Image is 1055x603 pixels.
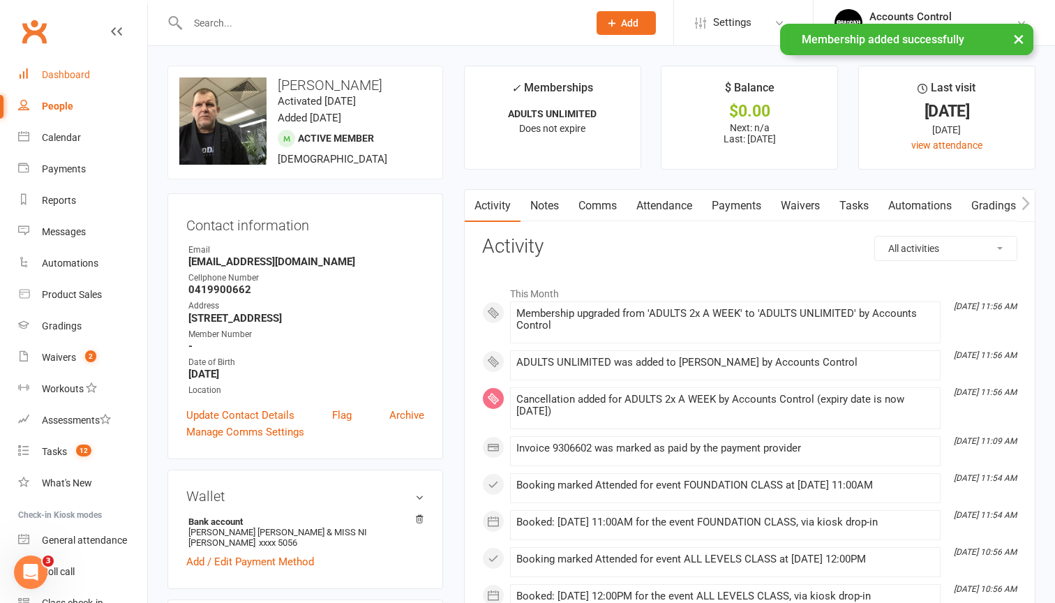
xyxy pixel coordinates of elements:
[18,405,147,436] a: Assessments
[18,556,147,588] a: Roll call
[188,312,424,325] strong: [STREET_ADDRESS]
[869,10,1016,23] div: Accounts Control
[789,24,1033,55] div: Membership added successfully
[725,79,775,104] div: $ Balance
[278,153,387,165] span: [DEMOGRAPHIC_DATA]
[76,445,91,456] span: 12
[954,473,1017,483] i: [DATE] 11:54 AM
[186,514,424,550] li: [PERSON_NAME] [PERSON_NAME] & MISS NI [PERSON_NAME]
[42,535,127,546] div: General attendance
[43,556,54,567] span: 3
[42,289,102,300] div: Product Sales
[18,525,147,556] a: General attendance kiosk mode
[18,122,147,154] a: Calendar
[519,123,585,134] span: Does not expire
[179,77,267,165] img: image1750816918.png
[188,368,424,380] strong: [DATE]
[18,436,147,468] a: Tasks 12
[18,185,147,216] a: Reports
[482,236,1017,258] h3: Activity
[186,407,294,424] a: Update Contact Details
[259,537,297,548] span: xxxx 5056
[521,190,569,222] a: Notes
[188,299,424,313] div: Address
[511,82,521,95] i: ✓
[482,279,1017,301] li: This Month
[911,140,982,151] a: view attendance
[713,7,751,38] span: Settings
[42,258,98,269] div: Automations
[954,350,1017,360] i: [DATE] 11:56 AM
[871,104,1022,119] div: [DATE]
[42,383,84,394] div: Workouts
[188,255,424,268] strong: [EMAIL_ADDRESS][DOMAIN_NAME]
[188,328,424,341] div: Member Number
[14,556,47,589] iframe: Intercom live chat
[42,415,111,426] div: Assessments
[186,489,424,504] h3: Wallet
[298,133,374,144] span: Active member
[42,320,82,332] div: Gradings
[179,77,431,93] h3: [PERSON_NAME]
[184,13,578,33] input: Search...
[18,311,147,342] a: Gradings
[188,244,424,257] div: Email
[18,216,147,248] a: Messages
[835,9,862,37] img: thumb_image1701918351.png
[188,271,424,285] div: Cellphone Number
[42,226,86,237] div: Messages
[278,112,341,124] time: Added [DATE]
[42,100,73,112] div: People
[188,516,417,527] strong: Bank account
[42,446,67,457] div: Tasks
[674,104,825,119] div: $0.00
[186,553,314,570] a: Add / Edit Payment Method
[516,553,934,565] div: Booking marked Attended for event ALL LEVELS CLASS at [DATE] 12:00PM
[465,190,521,222] a: Activity
[186,424,304,440] a: Manage Comms Settings
[918,79,975,104] div: Last visit
[18,59,147,91] a: Dashboard
[188,384,424,397] div: Location
[85,350,96,362] span: 2
[954,387,1017,397] i: [DATE] 11:56 AM
[42,163,86,174] div: Payments
[516,357,934,368] div: ADULTS UNLIMITED was added to [PERSON_NAME] by Accounts Control
[18,91,147,122] a: People
[188,340,424,352] strong: -
[516,479,934,491] div: Booking marked Attended for event FOUNDATION CLASS at [DATE] 11:00AM
[186,212,424,233] h3: Contact information
[621,17,638,29] span: Add
[278,95,356,107] time: Activated [DATE]
[516,394,934,417] div: Cancellation added for ADULTS 2x A WEEK by Accounts Control (expiry date is now [DATE])
[18,154,147,185] a: Payments
[508,108,597,119] strong: ADULTS UNLIMITED
[954,547,1017,557] i: [DATE] 10:56 AM
[42,477,92,489] div: What's New
[42,352,76,363] div: Waivers
[830,190,878,222] a: Tasks
[18,279,147,311] a: Product Sales
[1006,24,1031,54] button: ×
[771,190,830,222] a: Waivers
[42,195,76,206] div: Reports
[516,590,934,602] div: Booked: [DATE] 12:00PM for the event ALL LEVELS CLASS, via kiosk drop-in
[597,11,656,35] button: Add
[42,566,75,577] div: Roll call
[42,69,90,80] div: Dashboard
[627,190,702,222] a: Attendance
[954,436,1017,446] i: [DATE] 11:09 AM
[389,407,424,424] a: Archive
[17,14,52,49] a: Clubworx
[18,248,147,279] a: Automations
[516,308,934,332] div: Membership upgraded from 'ADULTS 2x A WEEK' to 'ADULTS UNLIMITED' by Accounts Control
[702,190,771,222] a: Payments
[516,442,934,454] div: Invoice 9306602 was marked as paid by the payment provider
[188,283,424,296] strong: 0419900662
[871,122,1022,137] div: [DATE]
[18,468,147,499] a: What's New
[18,342,147,373] a: Waivers 2
[569,190,627,222] a: Comms
[188,356,424,369] div: Date of Birth
[878,190,962,222] a: Automations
